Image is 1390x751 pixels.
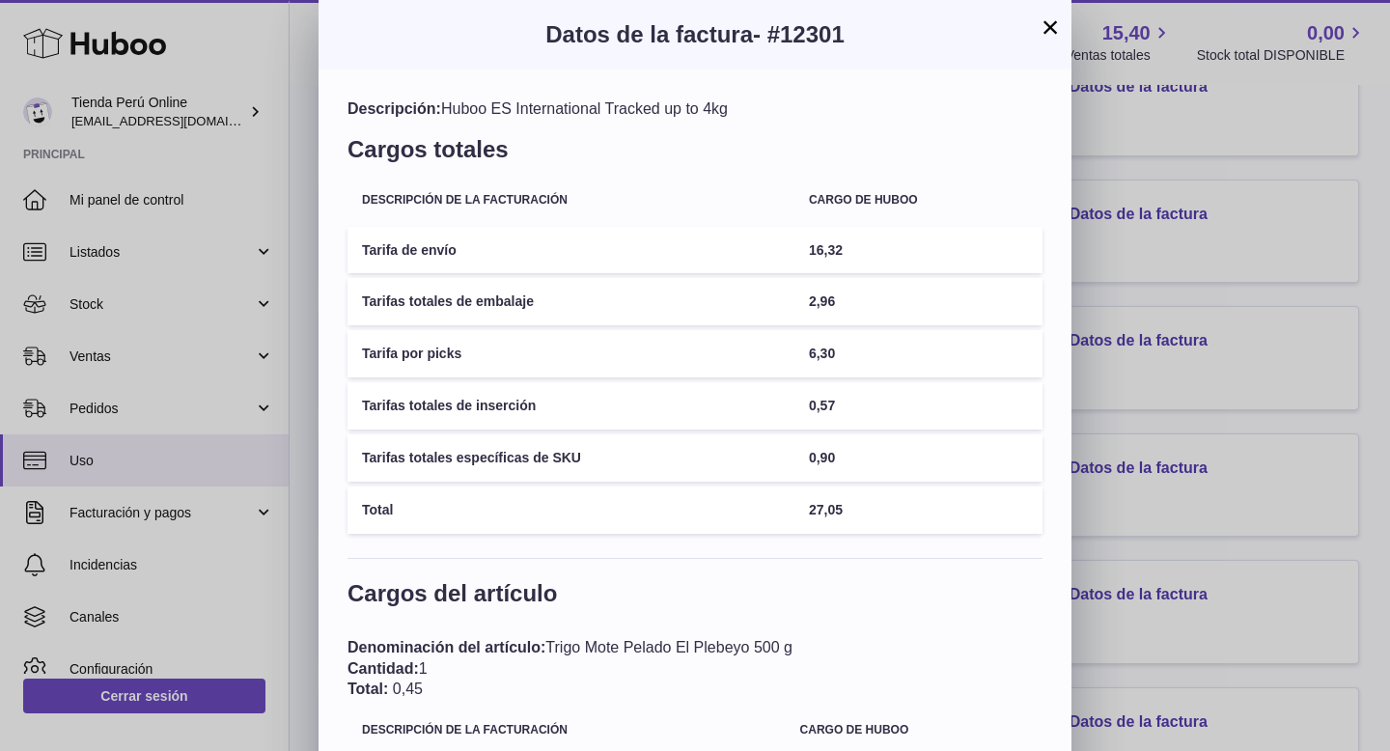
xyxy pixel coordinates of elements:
span: - #12301 [753,21,845,47]
span: 27,05 [809,502,843,517]
span: 0,90 [809,450,835,465]
td: Tarifa de envío [347,227,794,274]
span: Total: [347,681,388,697]
div: Huboo ES International Tracked up to 4kg [347,98,1042,120]
td: Tarifa por picks [347,330,794,377]
span: Denominación del artículo: [347,639,545,655]
th: Descripción de la facturación [347,180,794,221]
span: 16,32 [809,242,843,258]
th: Cargo de Huboo [786,709,1042,751]
span: 0,45 [393,681,423,697]
span: Descripción: [347,100,441,117]
span: 2,96 [809,293,835,309]
td: Total [347,487,794,534]
button: × [1039,15,1062,39]
span: 6,30 [809,346,835,361]
td: Tarifas totales específicas de SKU [347,434,794,482]
td: Tarifas totales de inserción [347,382,794,430]
td: Tarifas totales de embalaje [347,278,794,325]
h3: Datos de la factura [347,19,1042,50]
h3: Cargos totales [347,134,1042,175]
h3: Cargos del artículo [347,578,1042,619]
span: 0,57 [809,398,835,413]
span: Cantidad: [347,660,419,677]
th: Descripción de la facturación [347,709,786,751]
div: Trigo Mote Pelado El Plebeyo 500 g 1 [347,637,1042,700]
th: Cargo de Huboo [794,180,1042,221]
